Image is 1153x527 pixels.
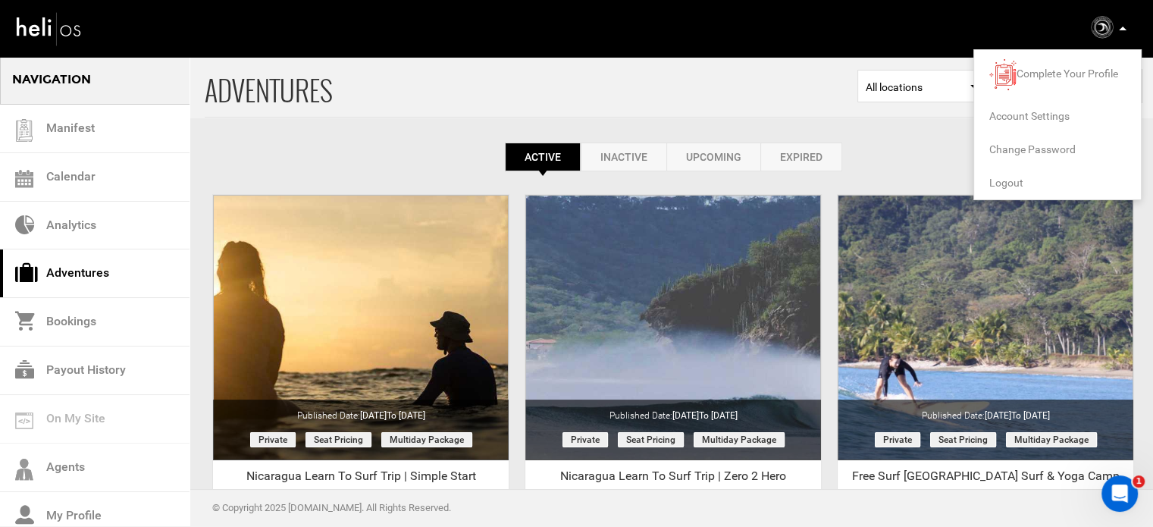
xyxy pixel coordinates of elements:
img: agents-icon.svg [15,459,33,481]
span: 1 [1133,475,1145,488]
span: Account Settings [989,110,1070,122]
span: Complete Your Profile [1017,67,1118,80]
span: Multiday package [381,432,472,447]
span: Private [875,432,920,447]
a: Inactive [581,143,666,171]
span: to [DATE] [699,410,738,421]
span: Multiday package [1006,432,1097,447]
span: [DATE] [360,410,425,421]
img: images [989,59,1017,90]
div: Nicaragua Learn To Surf Trip | Simple Start [213,468,509,491]
a: Upcoming [666,143,760,171]
span: Multiday package [694,432,785,447]
img: on_my_site.svg [15,413,33,429]
img: heli-logo [15,8,83,49]
span: Private [562,432,608,447]
div: Free Surf [GEOGRAPHIC_DATA] Surf & Yoga Camp [838,468,1133,491]
a: Expired [760,143,842,171]
span: Private [250,432,296,447]
img: img_4d0957deaf8e217ec766a4d3a2ecc550.png [1091,16,1114,39]
span: All locations [866,80,978,95]
span: ADVENTURES [205,55,857,117]
span: Seat Pricing [930,432,996,447]
span: Change Password [989,143,1076,155]
span: to [DATE] [1011,410,1050,421]
img: guest-list.svg [13,119,36,142]
span: [DATE] [672,410,738,421]
div: Published Date: [525,400,821,422]
img: calendar.svg [15,170,33,188]
span: Seat Pricing [618,432,684,447]
div: Nicaragua Learn To Surf Trip | Zero 2 Hero [525,468,821,491]
span: Select box activate [857,70,986,102]
span: to [DATE] [387,410,425,421]
div: Published Date: [213,400,509,422]
a: Active [505,143,581,171]
div: Published Date: [838,400,1133,422]
iframe: Intercom live chat [1101,475,1138,512]
span: [DATE] [985,410,1050,421]
span: Seat Pricing [305,432,371,447]
span: Logout [989,177,1023,189]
